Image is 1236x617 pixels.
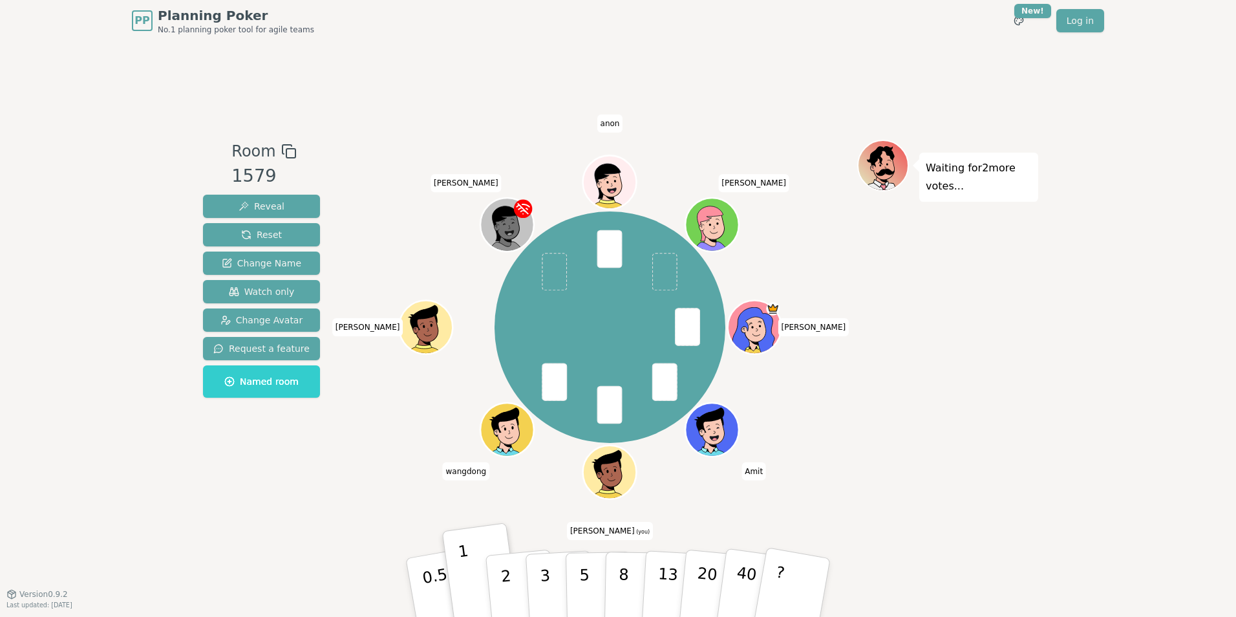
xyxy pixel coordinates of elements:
[332,318,403,336] span: Click to change your name
[778,318,849,336] span: Click to change your name
[597,114,623,133] span: Click to change your name
[741,462,766,480] span: Click to change your name
[220,314,303,327] span: Change Avatar
[203,252,320,275] button: Change Name
[635,529,650,535] span: (you)
[567,522,653,540] span: Click to change your name
[231,163,296,189] div: 1579
[767,302,780,316] span: steven is the host
[1014,4,1051,18] div: New!
[203,195,320,218] button: Reveal
[718,174,789,192] span: Click to change your name
[134,13,149,28] span: PP
[457,542,476,612] p: 1
[203,308,320,332] button: Change Avatar
[431,174,502,192] span: Click to change your name
[6,601,72,609] span: Last updated: [DATE]
[203,365,320,398] button: Named room
[1056,9,1104,32] a: Log in
[6,589,68,600] button: Version0.9.2
[158,6,314,25] span: Planning Poker
[443,462,490,480] span: Click to change your name
[132,6,314,35] a: PPPlanning PokerNo.1 planning poker tool for agile teams
[222,257,301,270] span: Change Name
[19,589,68,600] span: Version 0.9.2
[241,228,282,241] span: Reset
[203,223,320,246] button: Reset
[231,140,275,163] span: Room
[203,337,320,360] button: Request a feature
[213,342,310,355] span: Request a feature
[239,200,284,213] span: Reveal
[224,375,299,388] span: Named room
[158,25,314,35] span: No.1 planning poker tool for agile teams
[1007,9,1030,32] button: New!
[926,159,1032,195] p: Waiting for 2 more votes...
[229,285,295,298] span: Watch only
[585,447,635,497] button: Click to change your avatar
[203,280,320,303] button: Watch only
